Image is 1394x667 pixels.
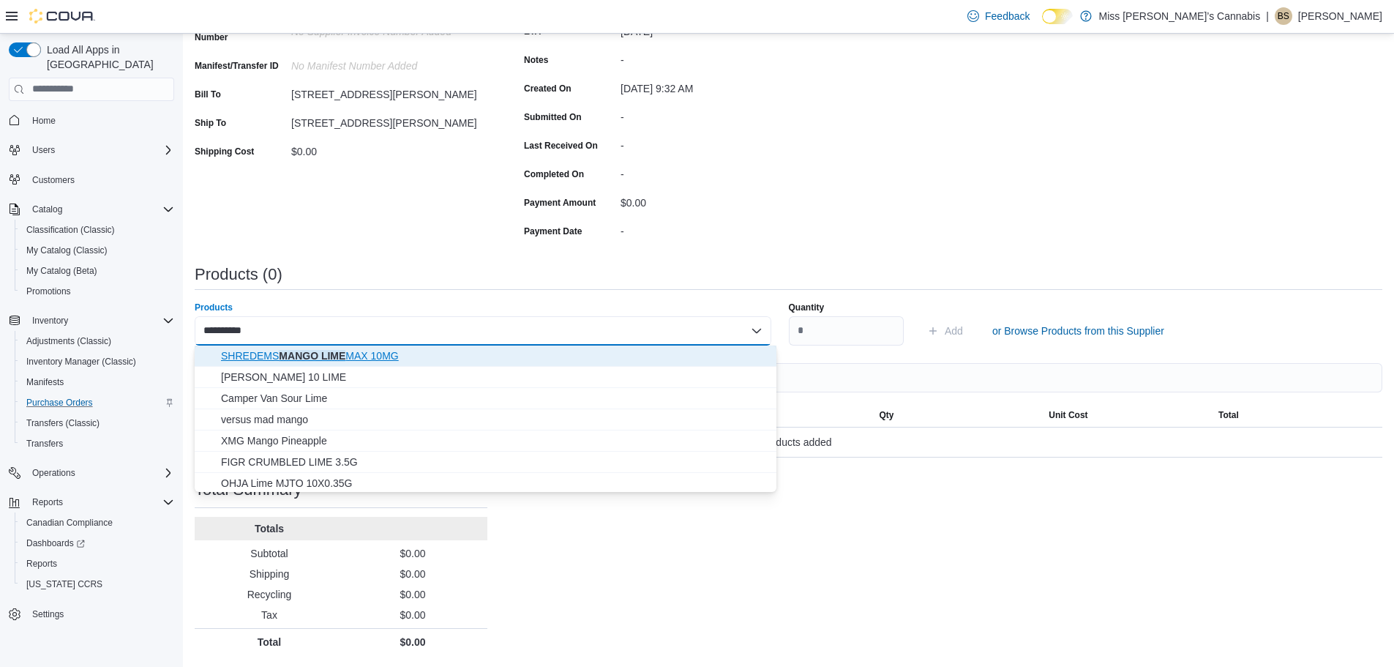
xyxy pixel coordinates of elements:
[524,197,596,209] label: Payment Amount
[26,356,136,368] span: Inventory Manager (Classic)
[26,112,61,130] a: Home
[3,199,180,220] button: Catalog
[26,605,174,623] span: Settings
[3,140,180,160] button: Users
[20,555,174,573] span: Reports
[524,140,598,152] label: Last Received On
[201,521,338,536] p: Totals
[15,281,180,302] button: Promotions
[195,266,282,283] h3: Products (0)
[621,134,817,152] div: -
[26,464,174,482] span: Operations
[26,335,111,347] span: Adjustments (Classic)
[344,635,481,649] p: $0.00
[195,346,776,367] button: SHREDEMS MANGO LIME MAX 10MG
[789,302,825,313] label: Quantity
[524,83,572,94] label: Created On
[20,332,117,350] a: Adjustments (Classic)
[15,220,180,240] button: Classification (Classic)
[26,224,115,236] span: Classification (Classic)
[195,431,776,452] button: XMG Mango Pineapple
[201,546,338,561] p: Subtotal
[26,537,85,549] span: Dashboards
[15,331,180,351] button: Adjustments (Classic)
[201,608,338,622] p: Tax
[524,226,582,237] label: Payment Date
[195,388,776,409] button: Camper Van Sour Lime
[26,286,71,297] span: Promotions
[195,473,776,494] button: OHJA Lime MJTO 10X0.35G
[962,1,1035,31] a: Feedback
[3,110,180,131] button: Home
[32,115,56,127] span: Home
[201,635,338,649] p: Total
[195,409,776,431] button: versus mad mango
[26,558,57,570] span: Reports
[26,376,64,388] span: Manifests
[291,83,487,100] div: [STREET_ADDRESS][PERSON_NAME]
[1275,7,1292,25] div: Brindervir Singh
[621,163,817,180] div: -
[3,492,180,513] button: Reports
[32,315,68,327] span: Inventory
[20,262,174,280] span: My Catalog (Beta)
[945,324,963,338] span: Add
[879,409,893,421] span: Qty
[15,351,180,372] button: Inventory Manager (Classic)
[20,332,174,350] span: Adjustments (Classic)
[1278,7,1289,25] span: BS
[26,493,69,511] button: Reports
[291,140,487,157] div: $0.00
[524,168,584,180] label: Completed On
[26,438,63,450] span: Transfers
[3,169,180,190] button: Customers
[26,578,102,590] span: [US_STATE] CCRS
[986,316,1170,346] button: or Browse Products from this Supplier
[344,567,481,581] p: $0.00
[32,496,63,508] span: Reports
[1298,7,1382,25] p: [PERSON_NAME]
[20,262,103,280] a: My Catalog (Beta)
[195,89,221,100] label: Bill To
[41,42,174,72] span: Load All Apps in [GEOGRAPHIC_DATA]
[1266,7,1269,25] p: |
[20,435,69,452] a: Transfers
[1049,409,1087,421] span: Unit Cost
[26,245,108,256] span: My Catalog (Classic)
[20,394,174,411] span: Purchase Orders
[15,372,180,392] button: Manifests
[32,144,55,156] span: Users
[32,467,75,479] span: Operations
[29,9,95,23] img: Cova
[26,141,174,159] span: Users
[291,111,487,129] div: [STREET_ADDRESS][PERSON_NAME]
[20,435,174,452] span: Transfers
[26,201,68,218] button: Catalog
[26,417,100,429] span: Transfers (Classic)
[1099,7,1261,25] p: Miss [PERSON_NAME]’s Cannabis
[20,242,113,259] a: My Catalog (Classic)
[15,574,180,595] button: [US_STATE] CCRS
[26,493,174,511] span: Reports
[1043,403,1213,427] button: Unit Cost
[3,310,180,331] button: Inventory
[1218,409,1239,421] span: Total
[344,546,481,561] p: $0.00
[1042,24,1043,25] span: Dark Mode
[992,324,1164,338] span: or Browse Products from this Supplier
[15,413,180,433] button: Transfers (Classic)
[15,261,180,281] button: My Catalog (Beta)
[32,174,75,186] span: Customers
[344,587,481,602] p: $0.00
[26,517,113,529] span: Canadian Compliance
[15,392,180,413] button: Purchase Orders
[32,608,64,620] span: Settings
[195,117,226,129] label: Ship To
[26,171,80,189] a: Customers
[20,373,174,391] span: Manifests
[26,141,61,159] button: Users
[195,146,254,157] label: Shipping Cost
[621,48,817,66] div: -
[201,567,338,581] p: Shipping
[20,575,108,593] a: [US_STATE] CCRS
